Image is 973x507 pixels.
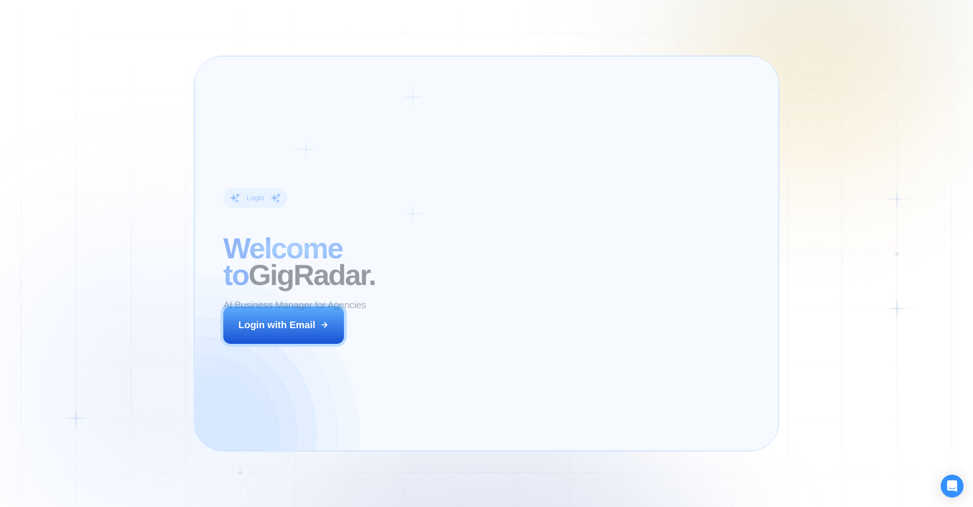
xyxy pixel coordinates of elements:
button: Login with Email [223,306,343,344]
h2: ‍ GigRadar. [223,235,475,289]
div: Open Intercom Messenger [941,475,963,497]
span: Welcome to [223,232,343,291]
p: AI Business Manager for Agencies [223,298,366,312]
div: Login [247,193,264,203]
div: Login with Email [238,318,315,331]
